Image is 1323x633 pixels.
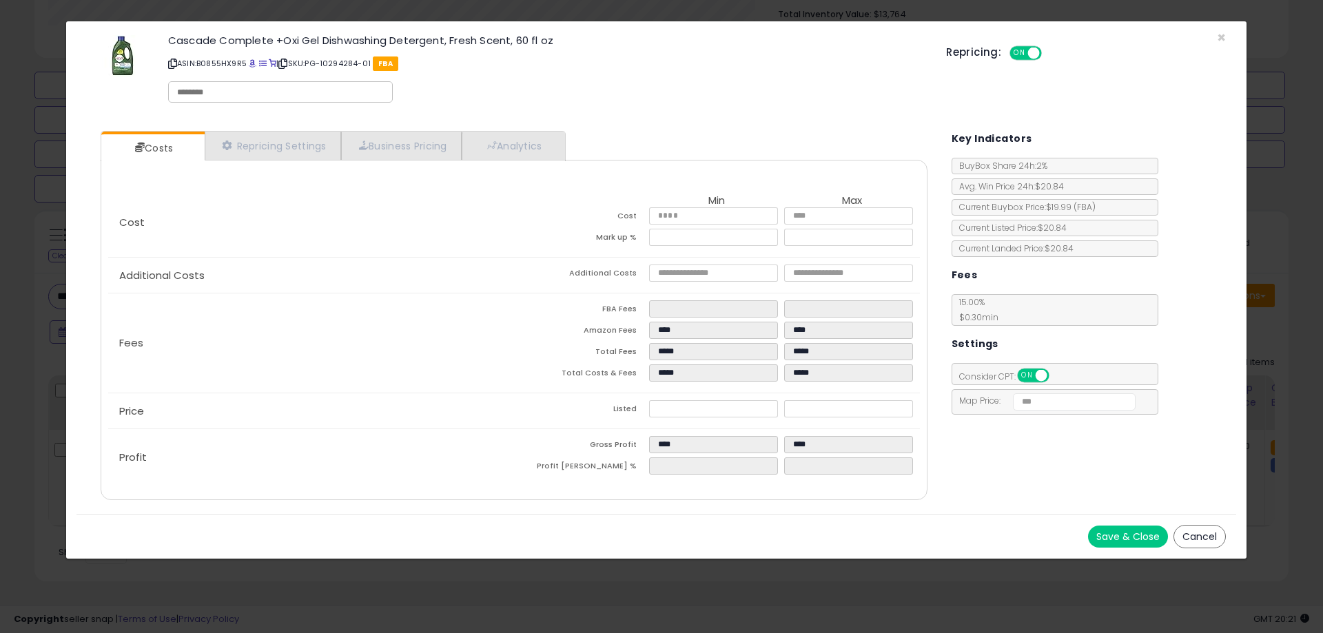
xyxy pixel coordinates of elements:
[784,195,919,207] th: Max
[108,452,514,463] p: Profit
[102,35,143,76] img: 41D0oSKXNHL._SL60_.jpg
[952,311,998,323] span: $0.30 min
[1088,526,1168,548] button: Save & Close
[514,207,649,229] td: Cost
[649,195,784,207] th: Min
[249,58,256,69] a: BuyBox page
[952,201,1096,213] span: Current Buybox Price:
[108,217,514,228] p: Cost
[1018,370,1036,382] span: ON
[1046,201,1096,213] span: $19.99
[514,322,649,343] td: Amazon Fees
[514,436,649,457] td: Gross Profit
[168,35,925,45] h3: Cascade Complete +Oxi Gel Dishwashing Detergent, Fresh Scent, 60 fl oz
[1217,28,1226,48] span: ×
[108,406,514,417] p: Price
[1011,48,1028,59] span: ON
[341,132,462,160] a: Business Pricing
[952,222,1067,234] span: Current Listed Price: $20.84
[952,160,1047,172] span: BuyBox Share 24h: 2%
[1074,201,1096,213] span: ( FBA )
[952,180,1064,192] span: Avg. Win Price 24h: $20.84
[373,56,398,71] span: FBA
[462,132,564,160] a: Analytics
[514,457,649,479] td: Profit [PERSON_NAME] %
[168,52,925,74] p: ASIN: B0855HX9R5 | SKU: PG-10294284-01
[1040,48,1062,59] span: OFF
[946,47,1001,58] h5: Repricing:
[952,130,1032,147] h5: Key Indicators
[952,335,998,353] h5: Settings
[108,270,514,281] p: Additional Costs
[269,58,276,69] a: Your listing only
[952,296,998,323] span: 15.00 %
[952,242,1074,254] span: Current Landed Price: $20.84
[514,300,649,322] td: FBA Fees
[514,343,649,364] td: Total Fees
[108,338,514,349] p: Fees
[259,58,267,69] a: All offer listings
[205,132,341,160] a: Repricing Settings
[514,229,649,250] td: Mark up %
[101,134,203,162] a: Costs
[952,395,1136,406] span: Map Price:
[952,371,1067,382] span: Consider CPT:
[514,264,649,286] td: Additional Costs
[952,267,978,284] h5: Fees
[1047,370,1069,382] span: OFF
[1173,525,1226,548] button: Cancel
[514,364,649,386] td: Total Costs & Fees
[514,400,649,422] td: Listed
